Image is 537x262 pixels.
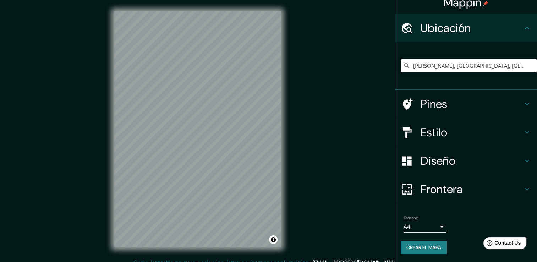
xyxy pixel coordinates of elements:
label: Tamaño [404,215,418,221]
canvas: Mapa [114,11,281,247]
font: Crear el mapa [406,243,441,252]
h4: Pines [421,97,523,111]
div: Frontera [395,175,537,203]
div: A4 [404,221,446,233]
button: Alternar atribución [269,235,278,244]
div: Diseño [395,147,537,175]
img: pin-icon.png [483,1,488,6]
h4: Ubicación [421,21,523,35]
h4: Diseño [421,154,523,168]
button: Crear el mapa [401,241,447,254]
div: Ubicación [395,14,537,42]
div: Estilo [395,118,537,147]
input: Elige tu ciudad o área [401,59,537,72]
h4: Frontera [421,182,523,196]
div: Pines [395,90,537,118]
iframe: Help widget launcher [474,234,529,254]
h4: Estilo [421,125,523,140]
